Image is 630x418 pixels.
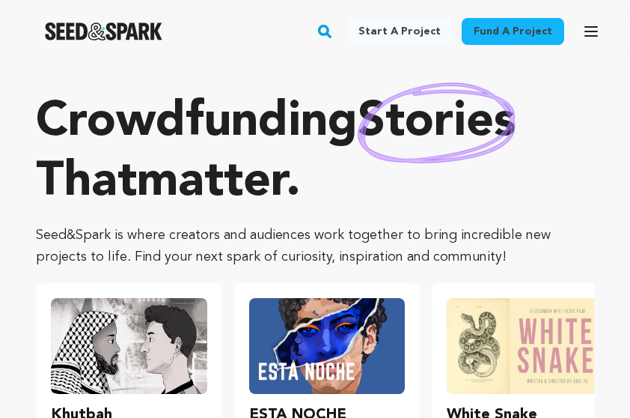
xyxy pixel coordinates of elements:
img: hand sketched image [358,82,516,164]
a: Seed&Spark Homepage [45,22,162,40]
img: Seed&Spark Logo Dark Mode [45,22,162,40]
img: White Snake image [447,298,603,394]
p: Crowdfunding that . [36,93,594,213]
img: ESTA NOCHE image [249,298,406,394]
span: matter [137,159,286,207]
p: Seed&Spark is where creators and audiences work together to bring incredible new projects to life... [36,225,594,268]
a: Start a project [346,18,453,45]
img: Khutbah image [51,298,207,394]
a: Fund a project [462,18,564,45]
